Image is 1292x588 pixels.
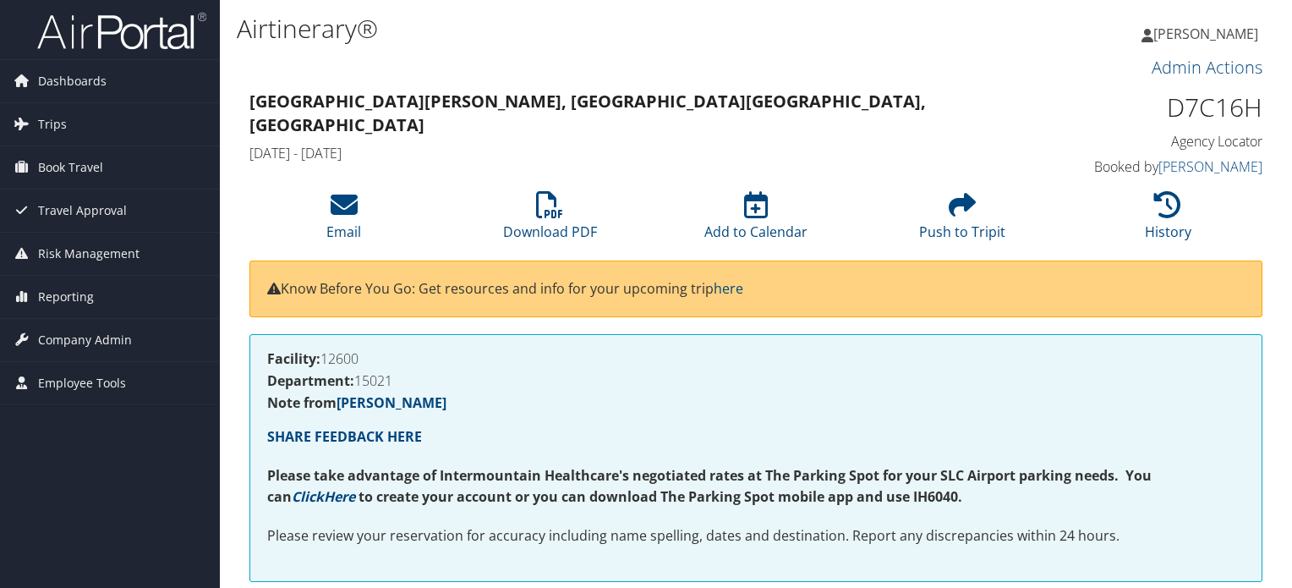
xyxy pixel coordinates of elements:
[1158,157,1262,176] a: [PERSON_NAME]
[38,60,107,102] span: Dashboards
[38,146,103,189] span: Book Travel
[249,90,926,136] strong: [GEOGRAPHIC_DATA][PERSON_NAME], [GEOGRAPHIC_DATA] [GEOGRAPHIC_DATA], [GEOGRAPHIC_DATA]
[503,201,597,241] a: Download PDF
[38,233,140,275] span: Risk Management
[919,201,1005,241] a: Push to Tripit
[337,393,446,412] a: [PERSON_NAME]
[249,144,1003,162] h4: [DATE] - [DATE]
[1145,201,1191,241] a: History
[714,279,743,298] a: here
[359,487,962,506] strong: to create your account or you can download The Parking Spot mobile app and use IH6040.
[267,349,320,368] strong: Facility:
[267,374,1245,387] h4: 15021
[267,525,1245,547] p: Please review your reservation for accuracy including name spelling, dates and destination. Repor...
[237,11,929,47] h1: Airtinerary®
[38,103,67,146] span: Trips
[1028,90,1262,125] h1: D7C16H
[324,487,355,506] a: Here
[1028,132,1262,151] h4: Agency Locator
[326,201,361,241] a: Email
[267,466,1152,507] strong: Please take advantage of Intermountain Healthcare's negotiated rates at The Parking Spot for your...
[267,427,422,446] a: SHARE FEEDBACK HERE
[704,201,807,241] a: Add to Calendar
[38,362,126,404] span: Employee Tools
[267,371,354,390] strong: Department:
[37,11,206,51] img: airportal-logo.png
[38,319,132,361] span: Company Admin
[267,352,1245,365] h4: 12600
[267,393,446,412] strong: Note from
[1028,157,1262,176] h4: Booked by
[292,487,324,506] a: Click
[267,278,1245,300] p: Know Before You Go: Get resources and info for your upcoming trip
[1141,8,1275,59] a: [PERSON_NAME]
[1152,56,1262,79] a: Admin Actions
[38,276,94,318] span: Reporting
[1153,25,1258,43] span: [PERSON_NAME]
[38,190,127,232] span: Travel Approval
